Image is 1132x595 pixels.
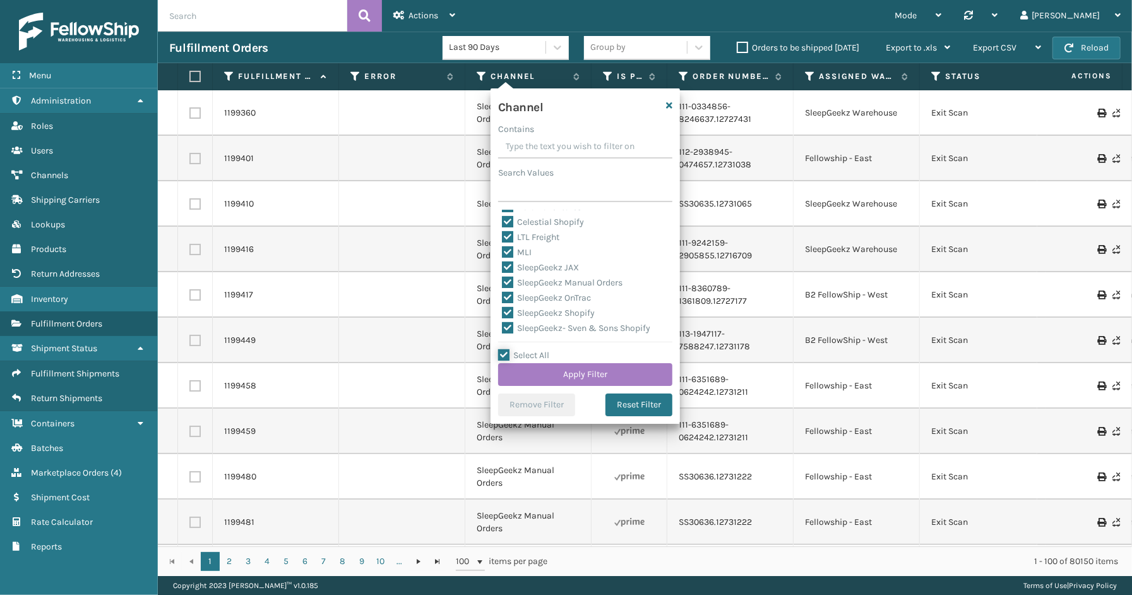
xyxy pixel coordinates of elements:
i: Print Label [1097,245,1105,254]
a: 111-6351689-0624242.12731211 [679,373,782,399]
a: 111-9242159-2905855.12716709 [679,237,782,262]
span: Products [31,244,66,255]
span: Menu [29,70,51,81]
a: 111-6351689-0624242.12731211 [679,419,782,444]
a: 4 [258,552,277,571]
h4: Channel [498,96,544,115]
span: Administration [31,95,91,106]
a: 1199360 [224,107,256,119]
a: 1199417 [224,289,253,301]
a: ... [390,552,409,571]
div: Group by [590,41,626,54]
button: Reload [1052,37,1121,59]
a: 1199449 [224,334,256,347]
a: 9 [352,552,371,571]
td: SleepGeekz Manual Orders [465,500,592,545]
a: Privacy Policy [1069,581,1117,590]
span: Export to .xls [886,42,937,53]
span: items per page [456,552,548,571]
i: Print Label [1097,109,1105,117]
a: 1199458 [224,380,256,392]
a: Terms of Use [1023,581,1067,590]
td: Exit Scan [920,227,1046,272]
td: Exit Scan [920,545,1046,591]
span: Return Addresses [31,268,100,279]
div: Last 90 Days [449,41,547,54]
td: Exit Scan [920,363,1046,409]
i: Print Label [1097,200,1105,208]
a: 111-0334856-8246637.12727431 [679,100,782,126]
i: Never Shipped [1112,427,1120,436]
label: Assigned Warehouse [819,71,895,82]
a: 8 [333,552,352,571]
button: Reset Filter [605,394,672,416]
span: Actions [1032,66,1119,87]
a: Go to the next page [409,552,428,571]
span: Roles [31,121,53,131]
span: Rate Calculator [31,517,93,527]
td: SleepGeekz Manual Orders [465,454,592,500]
td: SleepGeekz Manual Orders [465,227,592,272]
label: Is Prime [617,71,643,82]
i: Print Label [1097,291,1105,299]
td: SleepGeekz Warehouse [794,90,920,136]
a: 7 [314,552,333,571]
a: 111-8360789-1361809.12727177 [679,282,782,308]
span: Shipping Carriers [31,195,100,205]
a: 1199416 [224,243,254,256]
label: Order Number [693,71,769,82]
i: Never Shipped [1112,336,1120,345]
td: SleepGeekz Warehouse [794,227,920,272]
span: Containers [31,418,74,429]
label: Orders to be shipped [DATE] [737,42,859,53]
span: Reports [31,541,62,552]
td: SleepGeekz Manual Orders [465,409,592,454]
td: B2 FellowShip - West [794,272,920,318]
td: Exit Scan [920,318,1046,363]
td: SleepGeekz Manual Orders [465,136,592,181]
label: SleepGeekz OnTrac [502,292,591,303]
label: Channel [491,71,567,82]
span: Lookups [31,219,65,230]
span: ( 4 ) [110,467,122,478]
label: Fulfillment Order Id [238,71,314,82]
i: Print Label [1097,518,1105,527]
button: Remove Filter [498,394,575,416]
label: Search Values [498,166,554,179]
a: 113-1947117-7588247.12731178 [679,328,782,353]
span: Export CSV [973,42,1016,53]
td: SleepGeekz Manual Orders [465,90,592,136]
td: SleepGeekz Manual Orders [465,272,592,318]
i: Print Label [1097,154,1105,163]
td: Exit Scan [920,136,1046,181]
input: Type the text you wish to filter on [498,136,672,159]
td: SleepGeekz Manual Orders [465,363,592,409]
label: MLI [502,247,532,258]
a: SS30636.12731222 [679,516,752,529]
td: Fellowship - East [794,454,920,500]
a: 1199481 [224,516,254,529]
a: 1199480 [224,471,256,483]
a: SS30636.12731222 [679,471,752,483]
i: Never Shipped [1112,109,1120,117]
a: 1199459 [224,425,256,438]
div: 1 - 100 of 80150 items [565,555,1118,568]
button: Apply Filter [498,363,672,386]
td: SleepGeekz Manual Orders [465,545,592,591]
span: Users [31,145,53,156]
i: Print Label [1097,382,1105,390]
i: Print Label [1097,472,1105,481]
i: Never Shipped [1112,245,1120,254]
i: Print Label [1097,427,1105,436]
a: Go to the last page [428,552,447,571]
span: Marketplace Orders [31,467,109,478]
label: SleepGeekz JAX [502,262,579,273]
label: SleepGeekz Shopify [502,308,595,318]
a: 2 [220,552,239,571]
label: Select All [498,350,549,361]
td: Exit Scan [920,409,1046,454]
i: Never Shipped [1112,382,1120,390]
td: Exit Scan [920,454,1046,500]
label: LTL Freight [502,232,559,243]
a: 6 [295,552,314,571]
